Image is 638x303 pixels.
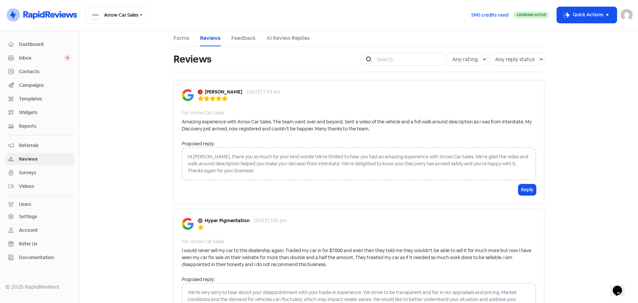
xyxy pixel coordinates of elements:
[19,41,71,48] span: Dashboard
[19,95,71,102] span: Templates
[182,118,536,132] div: Amazing experience with Arrow Car Sales. The team went over and beyond. Sent a video of the vehic...
[466,11,514,18] a: SMS credits used
[182,218,194,230] img: Image
[5,251,74,264] a: Documentation
[19,82,71,89] span: Campaigns
[610,276,631,296] iframe: chat widget
[19,156,71,163] span: Reviews
[182,140,536,147] div: Proposed reply:
[205,217,250,224] b: Hyper Pigmentation
[5,120,74,132] a: Reports
[471,12,508,19] span: SMS credits used
[173,34,189,42] a: Forms
[5,283,74,291] div: © 2025 RapidReviews
[182,89,194,101] img: Image
[200,34,221,42] a: Reviews
[19,183,71,190] span: Videos
[182,247,536,268] div: I would never sell my car to this dealership again. Traded my car in for $7000 and even then they...
[182,147,536,180] div: Hi [PERSON_NAME], thank you so much for your kind words! We're thrilled to hear you had an amazin...
[198,89,203,94] img: Avatar
[19,201,31,208] div: Users
[5,66,74,78] a: Contacts
[19,142,71,149] span: Referrals
[5,238,74,250] a: Refer Us
[64,55,71,61] span: 0
[252,217,287,224] div: - [DATE] 1:02 pm
[19,227,38,234] div: Account
[5,52,74,64] a: Inbox 0
[5,139,74,152] a: Referrals
[19,169,71,176] span: Surveys
[5,106,74,119] a: Widgets
[5,38,74,51] a: Dashboard
[19,68,71,75] span: Contacts
[621,9,633,21] img: User
[19,213,37,220] div: Settings
[19,123,71,130] span: Reports
[5,198,74,211] a: Users
[557,7,617,23] button: Quick Actions
[519,13,546,17] span: Sending Active
[85,6,150,24] button: Arrow Car Sales
[5,224,74,236] a: Account
[5,153,74,165] a: Reviews
[198,218,203,223] img: Avatar
[373,53,445,66] input: Search
[514,11,549,19] a: Sending Active
[231,34,256,42] a: Feedback
[518,184,536,195] button: Reply
[266,34,310,42] a: AI Review Replies
[5,167,74,179] a: Surveys
[5,93,74,105] a: Templates
[182,238,224,245] div: For: Arrow Car Sales
[244,88,280,95] div: - [DATE] 7:43 am
[173,49,211,70] h1: Reviews
[19,55,64,62] span: Inbox
[5,79,74,91] a: Campaigns
[5,211,74,223] a: Settings
[5,180,74,193] a: Videos
[19,109,71,116] span: Widgets
[182,276,536,283] div: Proposed reply:
[205,88,242,95] b: [PERSON_NAME]
[19,254,71,261] span: Documentation
[19,240,71,247] span: Refer Us
[182,109,224,116] div: For: Arrow Car Sales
